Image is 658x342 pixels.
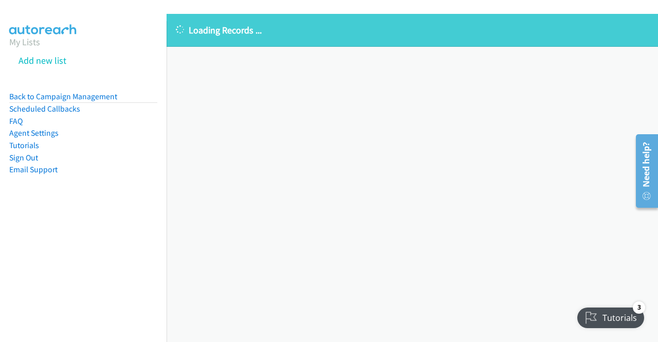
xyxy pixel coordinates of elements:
a: Sign Out [9,153,38,163]
a: Tutorials [9,140,39,150]
iframe: Checklist [571,297,650,334]
p: Loading Records ... [176,23,649,37]
a: Add new list [19,55,66,66]
a: Email Support [9,165,58,174]
a: My Lists [9,36,40,48]
a: FAQ [9,116,23,126]
a: Agent Settings [9,128,59,138]
iframe: Resource Center [629,130,658,212]
a: Back to Campaign Management [9,92,117,101]
a: Scheduled Callbacks [9,104,80,114]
